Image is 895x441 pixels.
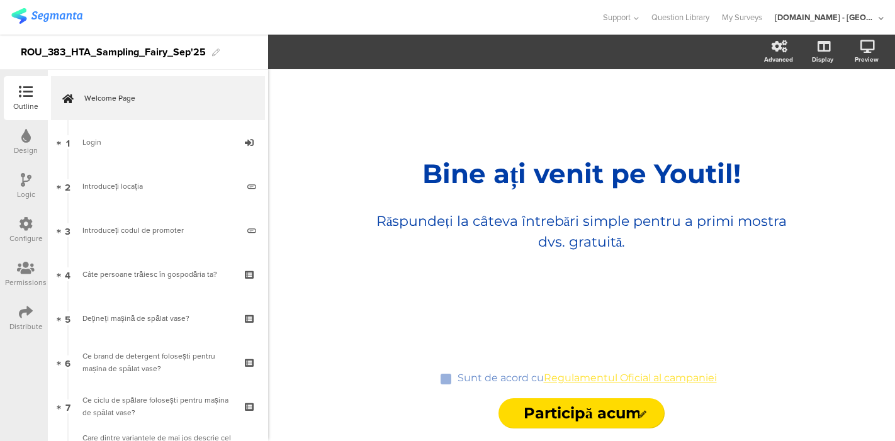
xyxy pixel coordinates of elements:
[65,179,70,193] span: 2
[361,211,802,252] p: Răspundeți la câteva întrebări simple pentru a primi mostra dvs. gratuită.
[544,372,717,384] a: Regulamentul Oficial al campaniei
[775,11,875,23] div: [DOMAIN_NAME] - [GEOGRAPHIC_DATA]
[51,120,265,164] a: 1 Login
[65,223,70,237] span: 3
[51,208,265,252] a: 3 Introduceți codul de promoter
[65,355,70,369] span: 6
[5,277,47,288] div: Permissions
[82,136,233,148] div: Login
[21,42,206,62] div: ROU_383_HTA_Sampling_Fairy_Sep'25
[498,398,665,428] input: Start
[82,268,233,281] div: Câte persoane trăiesc în gospodăria ta?
[855,55,879,64] div: Preview
[65,267,70,281] span: 4
[51,164,265,208] a: 2 Introduceți locația
[51,340,265,384] a: 6 Ce brand de detergent folosești pentru mașina de spălat vase?
[51,384,265,428] a: 7 Ce ciclu de spălare folosești pentru mașina de spălat vase?​
[9,233,43,244] div: Configure
[17,189,35,200] div: Logic
[11,8,82,24] img: segmanta logo
[82,350,233,375] div: Ce brand de detergent folosești pentru mașina de spălat vase?
[66,135,70,149] span: 1
[13,101,38,112] div: Outline
[65,311,70,325] span: 5
[14,145,38,156] div: Design
[51,252,265,296] a: 4 Câte persoane trăiesc în gospodăria ta?
[84,92,245,104] span: Welcome Page
[812,55,833,64] div: Display
[82,394,233,419] div: Ce ciclu de spălare folosești pentru mașina de spălat vase?​
[82,224,238,237] div: Introduceți codul de promoter
[9,321,43,332] div: Distribute
[349,157,814,190] p: Bine ați venit pe Youtil!
[458,372,717,384] p: Sunt de acord cu
[51,296,265,340] a: 5 Dețineți mașină de spălat vase?
[65,399,70,413] span: 7
[82,312,233,325] div: Dețineți mașină de spălat vase?
[603,11,631,23] span: Support
[51,76,265,120] a: Welcome Page
[82,180,238,193] div: Introduceți locația
[764,55,793,64] div: Advanced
